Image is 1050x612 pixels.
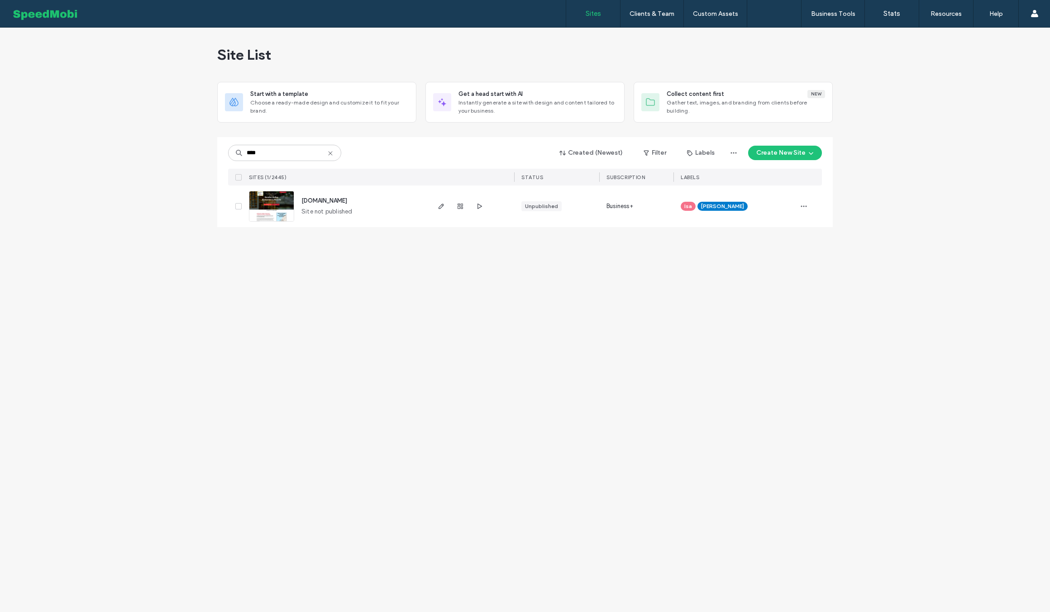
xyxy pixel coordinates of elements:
label: Stats [883,9,900,18]
span: Site not published [301,207,353,216]
span: Business+ [606,202,633,211]
span: STATUS [521,174,543,180]
a: [DOMAIN_NAME] [301,197,347,204]
span: Start with a template [250,90,308,99]
label: Clients & Team [630,10,674,18]
div: Start with a templateChoose a ready-made design and customize it to fit your brand. [217,82,416,123]
span: SITES (1/2445) [249,174,286,180]
button: Labels [679,146,723,160]
label: Help [989,10,1003,18]
span: Choose a ready-made design and customize it to fit your brand. [250,99,409,115]
label: Business Tools [811,10,855,18]
label: Sites [586,9,601,18]
button: Created (Newest) [552,146,631,160]
span: Gather text, images, and branding from clients before building. [667,99,825,115]
span: Site List [217,46,271,64]
span: Isa [684,202,692,210]
div: Unpublished [525,202,558,210]
span: Get a head start with AI [458,90,523,99]
span: Collect content first [667,90,724,99]
div: New [807,90,825,98]
div: Collect content firstNewGather text, images, and branding from clients before building. [634,82,833,123]
span: LABELS [681,174,699,180]
button: Filter [635,146,675,160]
span: [PERSON_NAME] [701,202,744,210]
span: SUBSCRIPTION [606,174,645,180]
label: Custom Assets [693,10,738,18]
div: Get a head start with AIInstantly generate a site with design and content tailored to your business. [425,82,625,123]
label: Resources [931,10,962,18]
button: Create New Site [748,146,822,160]
span: Instantly generate a site with design and content tailored to your business. [458,99,617,115]
label: White Label [757,10,792,18]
